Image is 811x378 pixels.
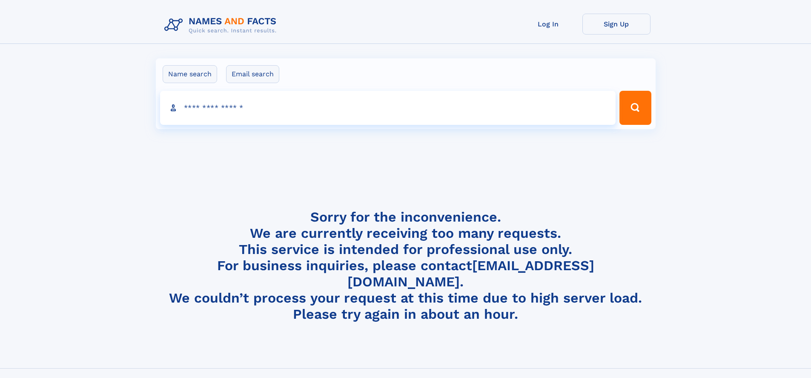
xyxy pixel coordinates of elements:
[619,91,651,125] button: Search Button
[226,65,279,83] label: Email search
[163,65,217,83] label: Name search
[347,257,594,290] a: [EMAIL_ADDRESS][DOMAIN_NAME]
[161,209,651,323] h4: Sorry for the inconvenience. We are currently receiving too many requests. This service is intend...
[514,14,582,35] a: Log In
[160,91,616,125] input: search input
[582,14,651,35] a: Sign Up
[161,14,284,37] img: Logo Names and Facts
